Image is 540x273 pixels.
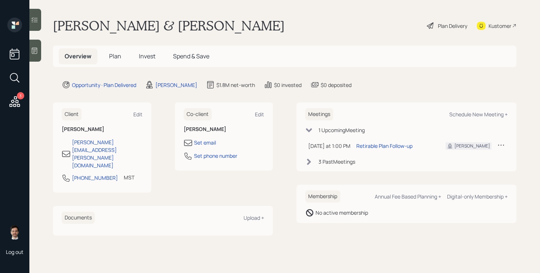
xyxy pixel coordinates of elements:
div: 3 Past Meeting s [318,158,355,165]
span: Spend & Save [173,52,209,60]
div: $0 invested [274,81,302,89]
div: Annual Fee Based Planning + [375,193,441,200]
div: Log out [6,248,24,255]
div: Retirable Plan Follow-up [356,142,413,150]
span: Invest [139,52,155,60]
div: Digital-only Membership + [447,193,508,200]
div: [PHONE_NUMBER] [72,174,118,182]
div: Schedule New Meeting + [449,111,508,118]
div: Edit [133,111,143,118]
img: jonah-coleman-headshot.png [7,225,22,240]
div: MST [124,174,134,181]
h6: [PERSON_NAME] [184,126,264,132]
div: Opportunity · Plan Delivered [72,81,136,89]
h6: Documents [62,212,95,224]
span: Overview [65,52,91,60]
span: Plan [109,52,121,60]
div: [PERSON_NAME] [454,143,490,149]
h6: [PERSON_NAME] [62,126,143,132]
div: Edit [255,111,264,118]
div: Upload + [244,214,264,221]
div: Set email [194,139,216,146]
div: [PERSON_NAME] [155,81,197,89]
div: $0 deposited [321,81,352,89]
div: [DATE] at 1:00 PM [308,142,350,150]
h1: [PERSON_NAME] & [PERSON_NAME] [53,18,285,34]
div: 1 Upcoming Meeting [318,126,365,134]
h6: Meetings [305,108,333,120]
h6: Membership [305,190,340,203]
div: [PERSON_NAME][EMAIL_ADDRESS][PERSON_NAME][DOMAIN_NAME] [72,138,143,169]
div: No active membership [316,209,368,216]
h6: Co-client [184,108,212,120]
div: Kustomer [489,22,511,30]
h6: Client [62,108,82,120]
div: $1.8M net-worth [216,81,255,89]
div: Plan Delivery [438,22,467,30]
div: Set phone number [194,152,237,160]
div: 3 [17,92,24,99]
